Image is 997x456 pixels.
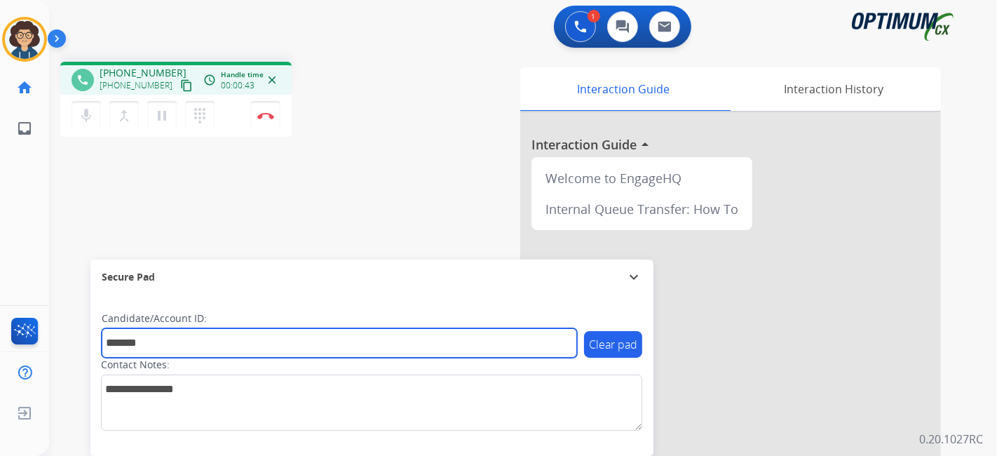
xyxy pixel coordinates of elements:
img: avatar [5,20,44,59]
mat-icon: close [266,74,278,86]
span: [PHONE_NUMBER] [100,66,186,80]
div: 1 [588,10,600,22]
mat-icon: dialpad [191,107,208,124]
p: 0.20.1027RC [919,431,983,448]
mat-icon: home [16,79,33,96]
mat-icon: mic [78,107,95,124]
mat-icon: content_copy [180,79,193,92]
mat-icon: phone [76,74,89,86]
div: Internal Queue Transfer: How To [537,194,747,224]
mat-icon: inbox [16,120,33,137]
mat-icon: merge_type [116,107,133,124]
button: Clear pad [584,331,642,358]
div: Welcome to EngageHQ [537,163,747,194]
label: Contact Notes: [101,358,170,372]
mat-icon: pause [154,107,170,124]
div: Interaction Guide [520,67,727,111]
div: Interaction History [727,67,941,111]
span: Secure Pad [102,270,155,284]
img: control [257,112,274,119]
span: Handle time [221,69,264,80]
span: [PHONE_NUMBER] [100,80,172,91]
span: 00:00:43 [221,80,255,91]
mat-icon: expand_more [625,269,642,286]
mat-icon: access_time [203,74,216,86]
label: Candidate/Account ID: [102,311,207,326]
